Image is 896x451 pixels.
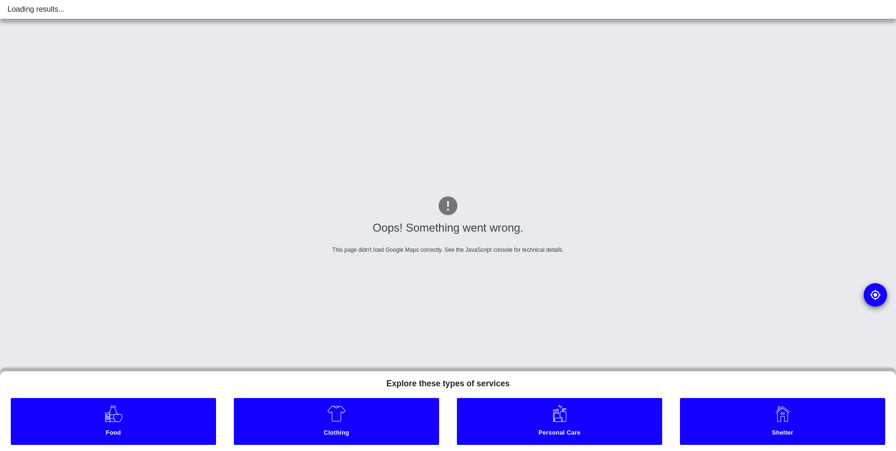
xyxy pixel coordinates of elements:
[680,398,885,445] a: Shelter
[457,398,662,445] a: Personal Care
[773,404,792,423] img: Shelter
[459,429,659,439] small: Personal Care
[234,398,439,445] a: Clothing
[327,404,346,423] img: Clothing
[13,429,213,439] small: Food
[682,429,882,439] small: Shelter
[92,246,804,254] div: This page didn't load Google Maps correctly. See the JavaScript console for technical details.
[236,429,436,439] small: Clothing
[92,219,804,236] div: Oops! Something went wrong.
[379,371,517,392] h5: Explore these types of services
[11,398,216,445] a: Food
[7,4,889,15] div: Loading results...
[550,404,569,423] img: Personal Care
[104,404,123,423] img: Food
[870,289,881,301] img: go to my location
